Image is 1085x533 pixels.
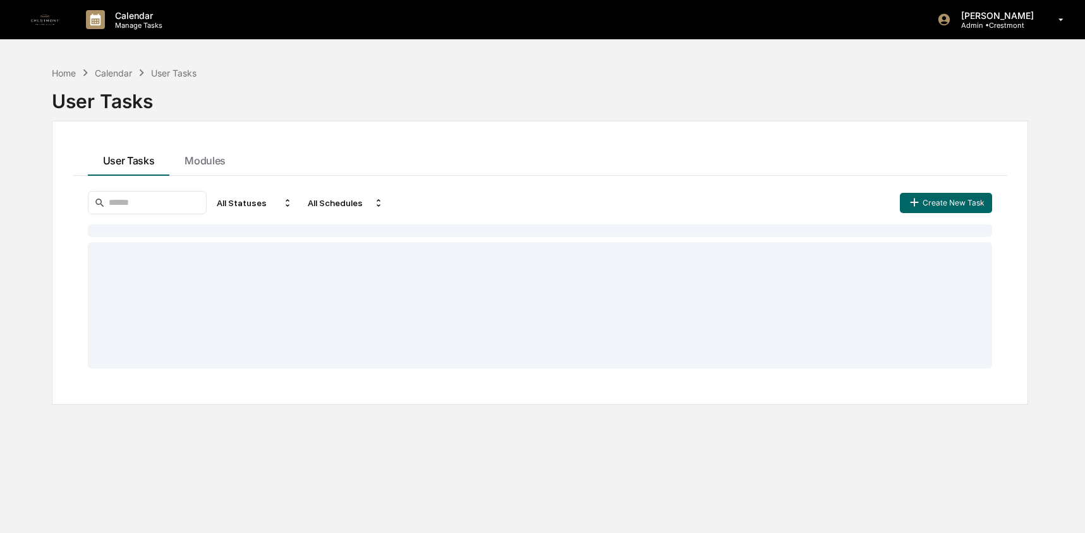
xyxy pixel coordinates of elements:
[52,80,1028,113] div: User Tasks
[212,193,298,213] div: All Statuses
[900,193,992,213] button: Create New Task
[151,68,197,78] div: User Tasks
[95,68,132,78] div: Calendar
[951,10,1040,21] p: [PERSON_NAME]
[105,21,169,30] p: Manage Tasks
[951,21,1040,30] p: Admin • Crestmont
[169,142,241,176] button: Modules
[88,142,170,176] button: User Tasks
[303,193,389,213] div: All Schedules
[105,10,169,21] p: Calendar
[52,68,76,78] div: Home
[30,4,61,35] img: logo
